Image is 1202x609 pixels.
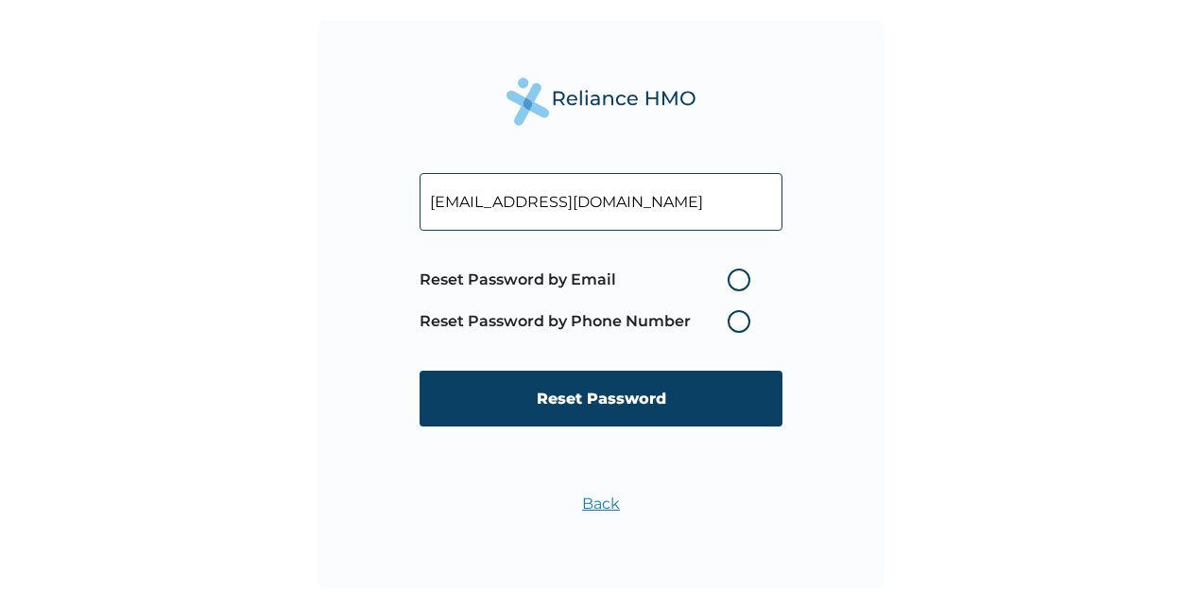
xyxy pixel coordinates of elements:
input: Your Enrollee ID or Email Address [420,173,782,231]
img: Reliance Health's Logo [507,78,695,126]
label: Reset Password by Email [420,269,760,291]
label: Reset Password by Phone Number [420,310,760,333]
a: Back [582,495,620,513]
input: Reset Password [420,371,782,426]
span: Password reset method [420,259,760,342]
